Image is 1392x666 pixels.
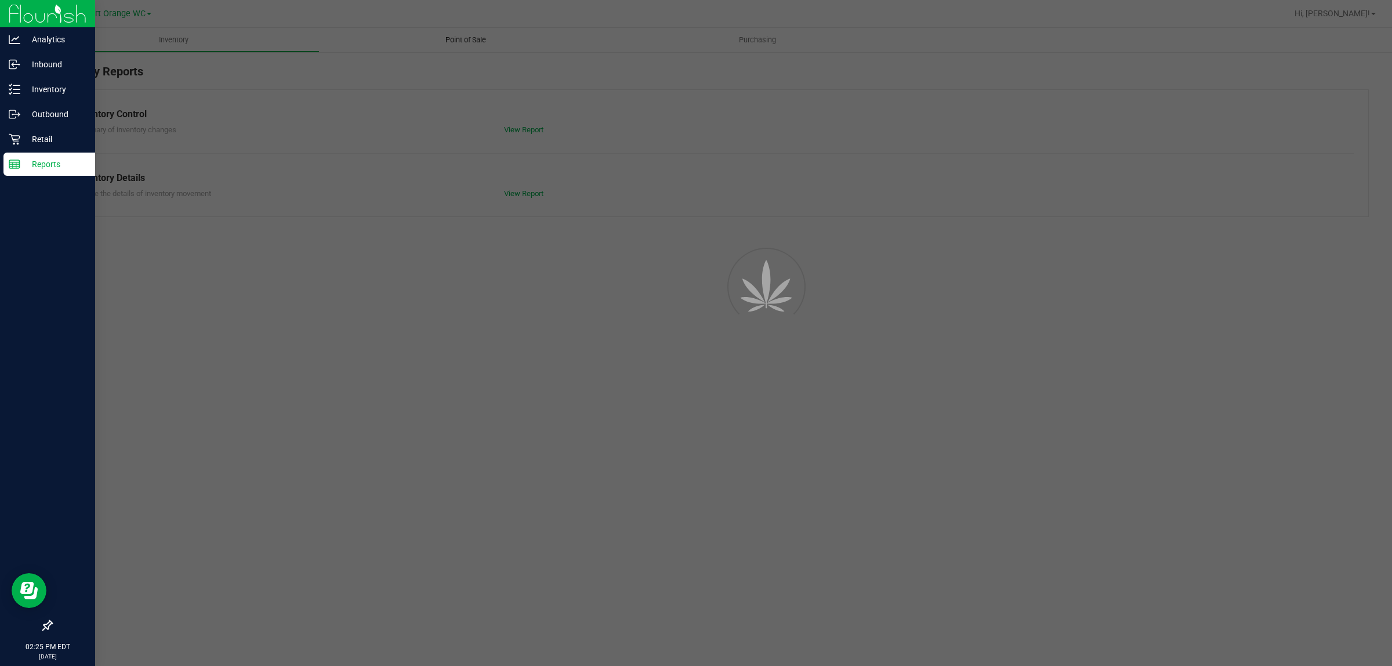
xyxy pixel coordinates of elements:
[9,59,20,70] inline-svg: Inbound
[12,573,46,608] iframe: Resource center
[20,32,90,46] p: Analytics
[9,34,20,45] inline-svg: Analytics
[9,108,20,120] inline-svg: Outbound
[20,82,90,96] p: Inventory
[20,107,90,121] p: Outbound
[20,157,90,171] p: Reports
[9,158,20,170] inline-svg: Reports
[5,642,90,652] p: 02:25 PM EDT
[9,133,20,145] inline-svg: Retail
[20,57,90,71] p: Inbound
[5,652,90,661] p: [DATE]
[20,132,90,146] p: Retail
[9,84,20,95] inline-svg: Inventory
